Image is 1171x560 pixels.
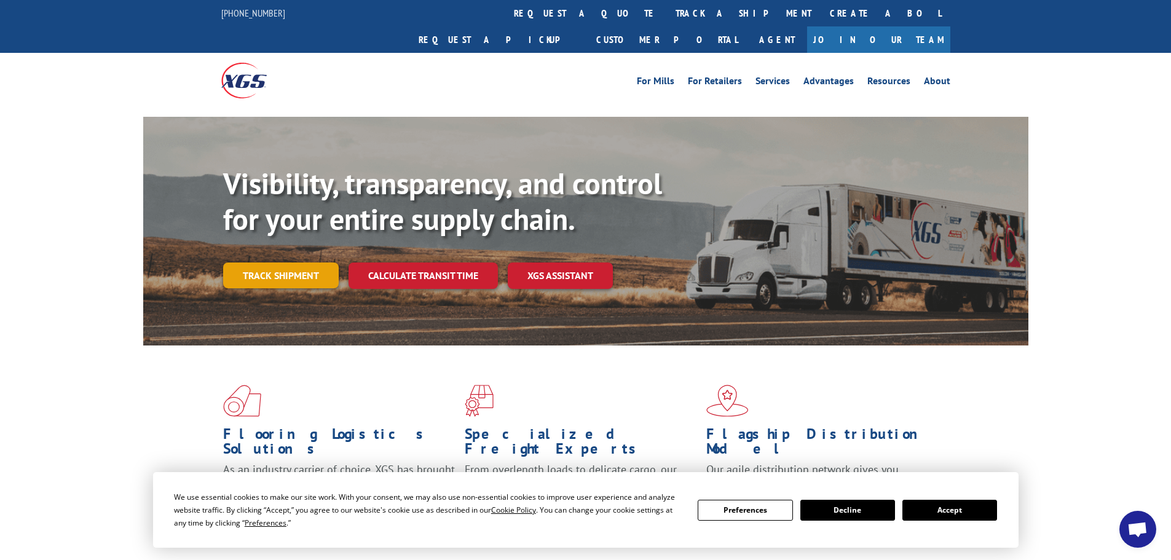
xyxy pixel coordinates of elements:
b: Visibility, transparency, and control for your entire supply chain. [223,164,662,238]
div: We use essential cookies to make our site work. With your consent, we may also use non-essential ... [174,491,683,529]
span: As an industry carrier of choice, XGS has brought innovation and dedication to flooring logistics... [223,462,455,506]
a: [PHONE_NUMBER] [221,7,285,19]
h1: Flagship Distribution Model [706,427,939,462]
span: Preferences [245,518,286,528]
a: Request a pickup [409,26,587,53]
div: Cookie Consent Prompt [153,472,1019,548]
img: xgs-icon-flagship-distribution-model-red [706,385,749,417]
span: Cookie Policy [491,505,536,515]
h1: Specialized Freight Experts [465,427,697,462]
a: Resources [867,76,910,90]
a: Services [755,76,790,90]
img: xgs-icon-focused-on-flooring-red [465,385,494,417]
button: Preferences [698,500,792,521]
a: Join Our Team [807,26,950,53]
span: Our agile distribution network gives you nationwide inventory management on demand. [706,462,932,491]
p: From overlength loads to delicate cargo, our experienced staff knows the best way to move your fr... [465,462,697,517]
img: xgs-icon-total-supply-chain-intelligence-red [223,385,261,417]
a: About [924,76,950,90]
a: For Mills [637,76,674,90]
div: Open chat [1119,511,1156,548]
a: Agent [747,26,807,53]
a: XGS ASSISTANT [508,262,613,289]
button: Accept [902,500,997,521]
a: For Retailers [688,76,742,90]
a: Calculate transit time [349,262,498,289]
a: Customer Portal [587,26,747,53]
a: Advantages [803,76,854,90]
h1: Flooring Logistics Solutions [223,427,455,462]
button: Decline [800,500,895,521]
a: Track shipment [223,262,339,288]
